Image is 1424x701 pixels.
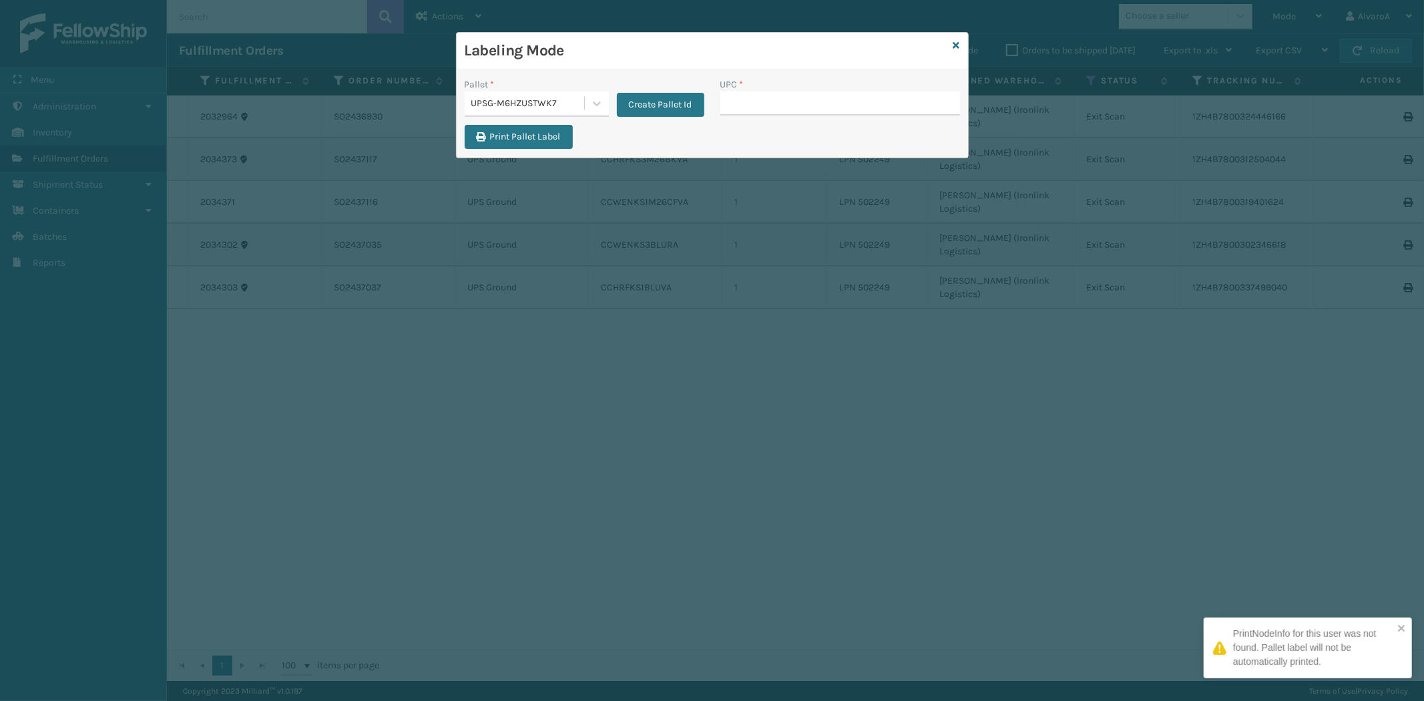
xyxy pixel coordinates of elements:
[1233,627,1393,669] div: PrintNodeInfo for this user was not found. Pallet label will not be automatically printed.
[720,77,744,91] label: UPC
[471,97,585,111] div: UPSG-M6HZUSTWK7
[1397,623,1407,636] button: close
[465,41,948,61] h3: Labeling Mode
[465,125,573,149] button: Print Pallet Label
[465,77,495,91] label: Pallet
[617,93,704,117] button: Create Pallet Id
